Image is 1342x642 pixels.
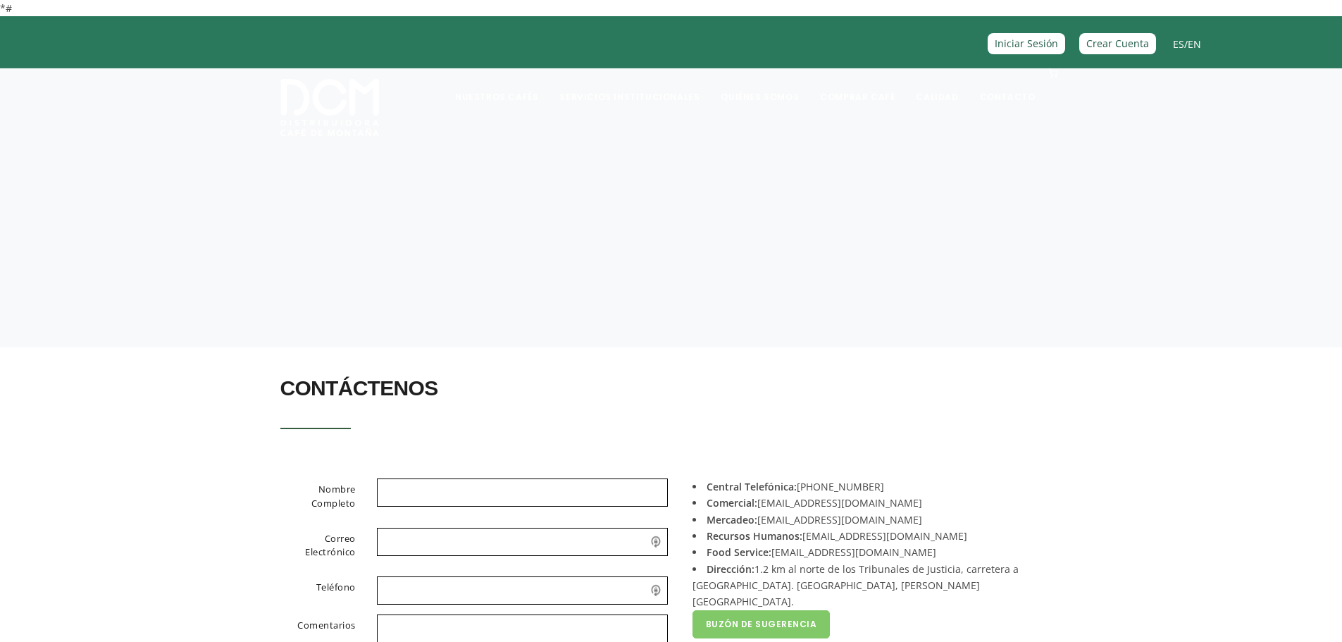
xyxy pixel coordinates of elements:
a: ES [1173,37,1184,51]
label: Correo Electrónico [263,528,367,564]
h2: Contáctenos [280,369,1062,408]
strong: Recursos Humanos: [707,529,802,543]
a: Comprar Café [812,70,903,103]
strong: Comercial: [707,496,757,510]
a: Nuestros Cafés [447,70,547,103]
strong: Mercadeo: [707,513,757,526]
li: [EMAIL_ADDRESS][DOMAIN_NAME] [692,512,1052,528]
a: Iniciar Sesión [988,33,1065,54]
label: Teléfono [263,576,367,602]
a: Crear Cuenta [1079,33,1156,54]
a: EN [1188,37,1201,51]
strong: Dirección: [707,562,754,576]
li: 1.2 km al norte de los Tribunales de Justicia, carretera a [GEOGRAPHIC_DATA]. [GEOGRAPHIC_DATA], ... [692,561,1052,610]
strong: Central Telefónica: [707,480,797,493]
strong: Food Service: [707,545,771,559]
a: Quiénes Somos [712,70,807,103]
span: / [1173,36,1201,52]
li: [EMAIL_ADDRESS][DOMAIN_NAME] [692,528,1052,544]
li: [EMAIL_ADDRESS][DOMAIN_NAME] [692,495,1052,511]
li: [EMAIL_ADDRESS][DOMAIN_NAME] [692,544,1052,560]
a: Calidad [907,70,967,103]
a: Contacto [971,70,1044,103]
li: [PHONE_NUMBER] [692,479,1052,495]
a: Buzón de Sugerencia [692,610,831,638]
label: Nombre Completo [263,479,367,515]
a: Servicios Institucionales [551,70,708,103]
